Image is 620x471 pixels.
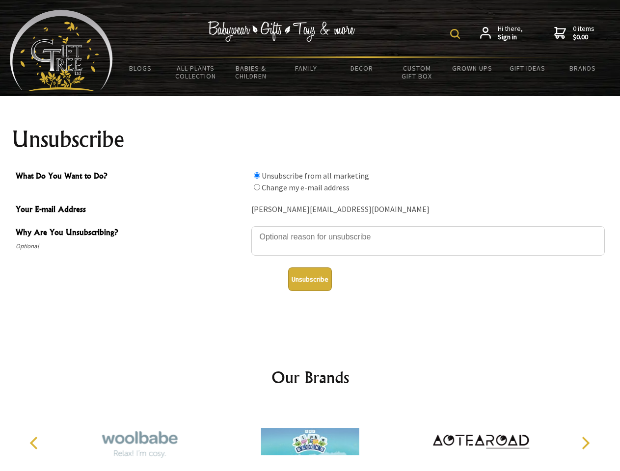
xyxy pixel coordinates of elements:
a: Gift Ideas [500,58,555,78]
a: All Plants Collection [168,58,224,86]
h2: Our Brands [20,366,601,389]
img: Babywear - Gifts - Toys & more [208,21,355,42]
a: Hi there,Sign in [480,25,523,42]
strong: Sign in [498,33,523,42]
div: [PERSON_NAME][EMAIL_ADDRESS][DOMAIN_NAME] [251,202,605,217]
span: Your E-mail Address [16,203,246,217]
a: Babies & Children [223,58,279,86]
input: What Do You Want to Do? [254,172,260,179]
h1: Unsubscribe [12,128,609,151]
label: Unsubscribe from all marketing [262,171,369,181]
a: Brands [555,58,611,78]
a: Decor [334,58,389,78]
img: product search [450,29,460,39]
strong: $0.00 [573,33,594,42]
img: Babyware - Gifts - Toys and more... [10,10,113,91]
span: Optional [16,240,246,252]
a: Grown Ups [444,58,500,78]
span: What Do You Want to Do? [16,170,246,184]
label: Change my e-mail address [262,183,350,192]
a: 0 items$0.00 [554,25,594,42]
button: Next [574,432,596,454]
a: Custom Gift Box [389,58,445,86]
input: What Do You Want to Do? [254,184,260,190]
span: 0 items [573,24,594,42]
textarea: Why Are You Unsubscribing? [251,226,605,256]
button: Unsubscribe [288,267,332,291]
a: Family [279,58,334,78]
a: BLOGS [113,58,168,78]
span: Why Are You Unsubscribing? [16,226,246,240]
span: Hi there, [498,25,523,42]
button: Previous [25,432,46,454]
